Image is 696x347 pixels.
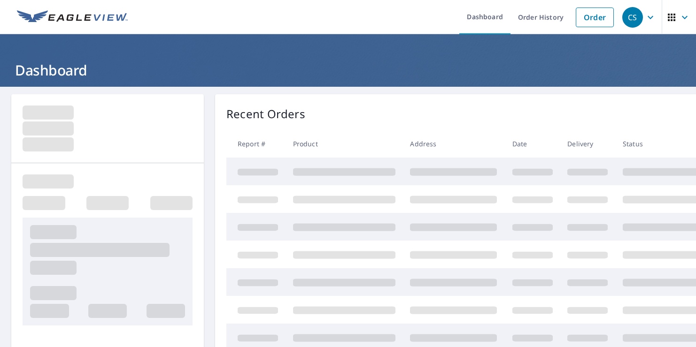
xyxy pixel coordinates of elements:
[560,130,615,158] th: Delivery
[17,10,128,24] img: EV Logo
[226,130,286,158] th: Report #
[11,60,685,80] h1: Dashboard
[505,130,560,158] th: Date
[402,130,504,158] th: Address
[622,7,643,28] div: CS
[576,8,614,27] a: Order
[286,130,403,158] th: Product
[226,106,305,122] p: Recent Orders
